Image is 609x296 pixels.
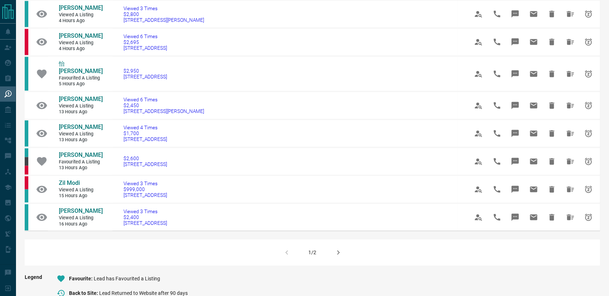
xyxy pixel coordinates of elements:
[123,17,204,23] span: [STREET_ADDRESS][PERSON_NAME]
[580,97,597,114] span: Snooze
[123,5,204,23] a: Viewed 3 Times$2,800[STREET_ADDRESS][PERSON_NAME]
[59,124,102,131] a: [PERSON_NAME]
[470,33,487,51] span: View Profile
[123,33,167,39] span: Viewed 6 Times
[123,45,167,51] span: [STREET_ADDRESS]
[488,209,506,226] span: Call
[543,125,561,142] span: Hide
[123,125,167,131] span: Viewed 4 Times
[59,124,103,131] span: [PERSON_NAME]
[543,97,561,114] span: Hide
[123,125,167,142] a: Viewed 4 Times$1,700[STREET_ADDRESS]
[123,33,167,51] a: Viewed 6 Times$2,695[STREET_ADDRESS]
[123,187,167,192] span: $999,000
[123,11,204,17] span: $2,800
[525,65,543,83] span: Email
[59,32,103,39] span: [PERSON_NAME]
[59,96,103,103] span: [PERSON_NAME]
[525,125,543,142] span: Email
[470,97,487,114] span: View Profile
[543,153,561,170] span: Hide
[25,190,28,203] div: condos.ca
[488,65,506,83] span: Call
[123,103,204,109] span: $2,450
[59,159,102,166] span: Favourited a Listing
[69,276,94,282] span: Favourite
[123,109,204,114] span: [STREET_ADDRESS][PERSON_NAME]
[507,153,524,170] span: Message
[525,33,543,51] span: Email
[59,193,102,199] span: 15 hours ago
[59,152,102,159] a: [PERSON_NAME]
[562,5,579,23] span: Hide All from Jason Zhang
[59,180,102,187] a: Zil Modi
[470,125,487,142] span: View Profile
[59,104,102,110] span: Viewed a Listing
[470,5,487,23] span: View Profile
[470,181,487,198] span: View Profile
[25,204,28,231] div: condos.ca
[123,68,167,80] a: $2,950[STREET_ADDRESS]
[25,157,28,166] div: mrloft.ca
[543,209,561,226] span: Hide
[309,250,317,256] div: 1/2
[123,5,204,11] span: Viewed 3 Times
[123,39,167,45] span: $2,695
[94,276,160,282] span: Lead has Favourited a Listing
[123,131,167,137] span: $1,700
[580,33,597,51] span: Snooze
[123,68,167,74] span: $2,950
[59,208,102,215] a: [PERSON_NAME]
[580,209,597,226] span: Snooze
[580,153,597,170] span: Snooze
[507,5,524,23] span: Message
[488,97,506,114] span: Call
[25,166,28,175] div: property.ca
[59,165,102,171] span: 13 hours ago
[59,4,102,12] a: [PERSON_NAME]
[470,153,487,170] span: View Profile
[59,222,102,228] span: 16 hours ago
[123,97,204,114] a: Viewed 6 Times$2,450[STREET_ADDRESS][PERSON_NAME]
[25,29,28,55] div: property.ca
[123,181,167,187] span: Viewed 3 Times
[59,60,102,76] a: 怡 [PERSON_NAME]
[488,153,506,170] span: Call
[470,65,487,83] span: View Profile
[59,4,103,11] span: [PERSON_NAME]
[25,177,28,190] div: property.ca
[543,5,561,23] span: Hide
[123,215,167,220] span: $2,400
[59,40,102,46] span: Viewed a Listing
[488,5,506,23] span: Call
[123,192,167,198] span: [STREET_ADDRESS]
[580,125,597,142] span: Snooze
[123,162,167,167] span: [STREET_ADDRESS]
[123,156,167,162] span: $2,600
[59,81,102,88] span: 5 hours ago
[123,209,167,226] a: Viewed 3 Times$2,400[STREET_ADDRESS]
[543,33,561,51] span: Hide
[525,181,543,198] span: Email
[123,156,167,167] a: $2,600[STREET_ADDRESS]
[59,131,102,138] span: Viewed a Listing
[580,65,597,83] span: Snooze
[59,32,102,40] a: [PERSON_NAME]
[507,33,524,51] span: Message
[123,74,167,80] span: [STREET_ADDRESS]
[59,96,102,104] a: [PERSON_NAME]
[59,152,103,159] span: [PERSON_NAME]
[25,57,28,91] div: condos.ca
[488,125,506,142] span: Call
[25,1,28,27] div: condos.ca
[562,97,579,114] span: Hide All from Lillian Hsu
[507,125,524,142] span: Message
[488,181,506,198] span: Call
[123,181,167,198] a: Viewed 3 Times$999,000[STREET_ADDRESS]
[59,137,102,143] span: 13 hours ago
[59,12,102,18] span: Viewed a Listing
[59,187,102,194] span: Viewed a Listing
[562,181,579,198] span: Hide All from Zil Modi
[123,209,167,215] span: Viewed 3 Times
[25,149,28,157] div: condos.ca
